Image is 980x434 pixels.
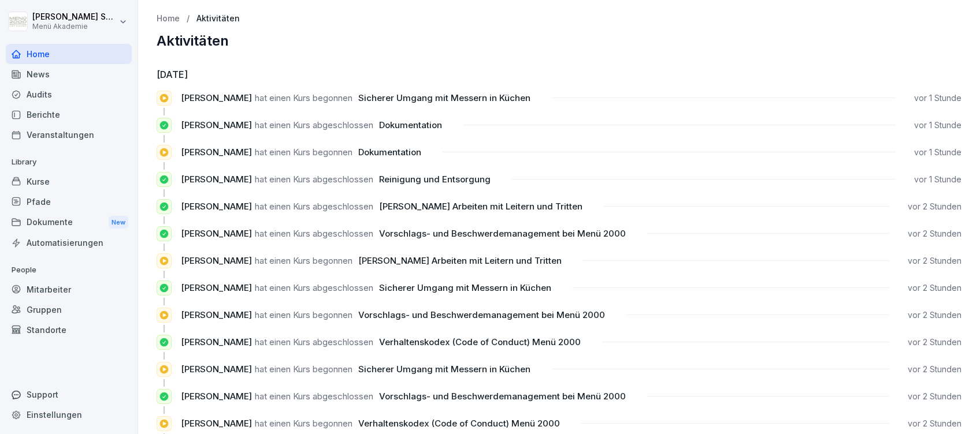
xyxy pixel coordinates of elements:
[6,261,132,279] p: People
[6,320,132,340] a: Standorte
[255,309,352,320] span: hat einen Kurs begonnen
[908,364,962,375] p: vor 2 Stunden
[379,201,582,212] span: [PERSON_NAME] Arbeiten mit Leitern und Tritten
[255,92,352,103] span: hat einen Kurs begonnen
[196,14,240,24] a: Aktivitäten
[358,255,562,266] span: [PERSON_NAME] Arbeiten mit Leitern und Tritten
[181,92,252,103] span: [PERSON_NAME]
[358,309,605,320] span: Vorschlags- und Beschwerdemanagement bei Menü 2000
[6,212,132,233] div: Dokumente
[187,14,190,24] p: /
[6,84,132,104] a: Audits
[181,309,252,320] span: [PERSON_NAME]
[6,405,132,425] a: Einstellungen
[6,300,132,320] a: Gruppen
[181,147,252,158] span: [PERSON_NAME]
[181,201,252,212] span: [PERSON_NAME]
[6,279,132,300] a: Mitarbeiter
[379,119,442,130] span: Dokumentation
[32,23,117,31] p: Menü Akademie
[914,92,962,104] p: vor 1 Stunde
[908,282,962,294] p: vor 2 Stunden
[908,391,962,402] p: vor 2 Stunden
[255,336,373,347] span: hat einen Kurs abgeschlossen
[255,201,373,212] span: hat einen Kurs abgeschlossen
[379,336,581,347] span: Verhaltenskodex (Code of Conduct) Menü 2000
[255,119,373,130] span: hat einen Kurs abgeschlossen
[255,418,352,429] span: hat einen Kurs begonnen
[379,282,551,293] span: Sicherer Umgang mit Messern in Küchen
[358,418,560,429] span: Verhaltenskodex (Code of Conduct) Menü 2000
[379,228,626,239] span: Vorschlags- und Beschwerdemanagement bei Menü 2000
[6,125,132,145] a: Veranstaltungen
[6,212,132,233] a: DokumenteNew
[908,255,962,267] p: vor 2 Stunden
[181,282,252,293] span: [PERSON_NAME]
[6,153,132,171] p: Library
[255,282,373,293] span: hat einen Kurs abgeschlossen
[255,174,373,185] span: hat einen Kurs abgeschlossen
[908,309,962,321] p: vor 2 Stunden
[379,174,491,185] span: Reinigung und Entsorgung
[181,228,252,239] span: [PERSON_NAME]
[6,104,132,125] a: Berichte
[181,174,252,185] span: [PERSON_NAME]
[908,418,962,429] p: vor 2 Stunden
[914,119,962,131] p: vor 1 Stunde
[358,364,530,375] span: Sicherer Umgang mit Messern in Küchen
[32,12,117,22] p: [PERSON_NAME] Schülzke
[6,192,132,212] a: Pfade
[358,147,421,158] span: Dokumentation
[908,228,962,240] p: vor 2 Stunden
[6,44,132,64] a: Home
[908,201,962,212] p: vor 2 Stunden
[6,384,132,405] div: Support
[914,147,962,158] p: vor 1 Stunde
[109,216,128,229] div: New
[6,171,132,192] a: Kurse
[6,233,132,253] a: Automatisierungen
[379,391,626,402] span: Vorschlags- und Beschwerdemanagement bei Menü 2000
[181,336,252,347] span: [PERSON_NAME]
[255,364,352,375] span: hat einen Kurs begonnen
[157,68,962,81] h6: [DATE]
[255,391,373,402] span: hat einen Kurs abgeschlossen
[6,64,132,84] a: News
[157,14,180,24] a: Home
[181,418,252,429] span: [PERSON_NAME]
[181,255,252,266] span: [PERSON_NAME]
[255,255,352,266] span: hat einen Kurs begonnen
[914,174,962,185] p: vor 1 Stunde
[157,33,962,49] h2: Aktivitäten
[181,364,252,375] span: [PERSON_NAME]
[255,147,352,158] span: hat einen Kurs begonnen
[181,119,252,130] span: [PERSON_NAME]
[358,92,530,103] span: Sicherer Umgang mit Messern in Küchen
[255,228,373,239] span: hat einen Kurs abgeschlossen
[181,391,252,402] span: [PERSON_NAME]
[908,336,962,348] p: vor 2 Stunden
